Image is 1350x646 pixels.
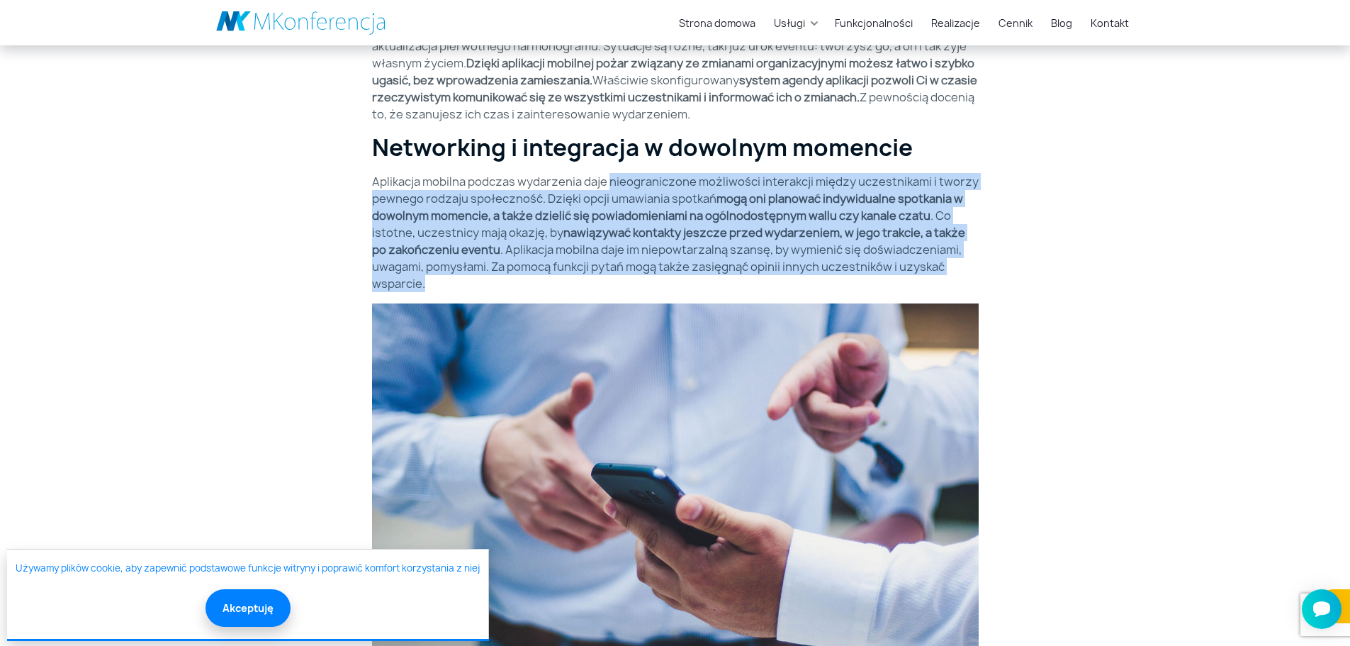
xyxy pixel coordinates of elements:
[1085,10,1135,36] a: Kontakt
[206,589,291,627] button: Akceptuję
[372,191,963,223] strong: mogą oni planować indywidualne spotkania w dowolnym momencie, a także dzielić się powiadomieniami...
[372,173,979,292] p: Aplikacja mobilna podczas wydarzenia daje nieograniczone możliwości interakcji między uczestnikam...
[372,55,974,88] strong: Dzięki aplikacji mobilnej pożar związany ze zmianami organizacyjnymi możesz łatwo i szybko ugasić...
[829,10,918,36] a: Funkcjonalności
[993,10,1038,36] a: Cennik
[1045,10,1078,36] a: Blog
[16,562,480,576] a: Używamy plików cookie, aby zapewnić podstawowe funkcje witryny i poprawić komfort korzystania z niej
[768,10,811,36] a: Usługi
[673,10,761,36] a: Strona domowa
[372,72,977,105] strong: system agendy aplikacji pozwoli Ci w czasie rzeczywistym komunikować się ze wszystkimi uczestnika...
[926,10,986,36] a: Realizacje
[372,21,979,123] p: Jeśli kiedykolwiek organizowałeś jakiekolwiek wydarzenie, to wiesz, że ZAWSZE coś wypada i koniec...
[372,225,965,257] strong: nawiązywać kontakty jeszcze przed wydarzeniem, w jego trakcie, a także po zakończeniu eventu
[372,134,979,161] h2: Networking i integracja w dowolnym momencie
[1302,589,1341,629] iframe: Smartsupp widget button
